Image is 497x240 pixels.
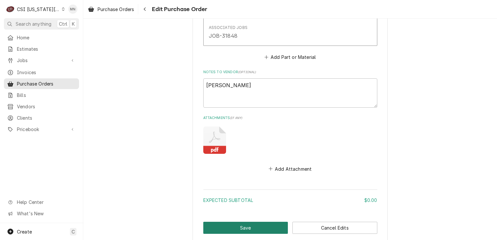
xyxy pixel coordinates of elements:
div: Associated Jobs [209,25,248,31]
a: Clients [4,113,79,123]
span: ( optional ) [238,70,256,74]
div: Melissa Nehls's Avatar [68,5,77,14]
textarea: [PERSON_NAME] [203,78,377,108]
button: pdf [203,127,226,154]
span: Help Center [17,199,75,206]
span: Edit Purchase Order [150,5,207,14]
div: Amount Summary [203,187,377,208]
div: $0.00 [364,197,377,204]
a: Vendors [4,101,79,112]
button: Save [203,222,288,234]
button: Add Part or Material [263,52,317,61]
div: JOB-31848 [209,32,237,40]
span: Invoices [17,69,76,76]
span: Estimates [17,46,76,52]
a: Purchase Orders [4,78,79,89]
a: Go to Jobs [4,55,79,66]
span: C [72,228,75,235]
div: Expected Subtotal [203,197,377,204]
div: MN [68,5,77,14]
a: Go to Help Center [4,197,79,207]
span: Search anything [16,20,51,27]
a: Invoices [4,67,79,78]
span: K [72,20,75,27]
div: CSI Kansas City's Avatar [6,5,15,14]
span: ( if any ) [230,116,242,120]
span: Create [17,229,32,234]
div: Attachments [203,115,377,173]
a: Go to What's New [4,208,79,219]
span: Vendors [17,103,76,110]
a: Bills [4,90,79,100]
span: Expected Subtotal [203,197,253,203]
a: Purchase Orders [85,4,137,15]
span: Bills [17,92,76,99]
div: CSI [US_STATE][GEOGRAPHIC_DATA] [17,6,60,13]
span: Home [17,34,76,41]
label: Attachments [203,115,377,121]
a: Go to Pricebook [4,124,79,135]
span: Purchase Orders [17,80,76,87]
button: Cancel Edits [292,222,377,234]
span: Pricebook [17,126,66,133]
a: Estimates [4,44,79,54]
label: Notes to Vendor [203,70,377,75]
button: Search anythingCtrlK [4,18,79,30]
span: Purchase Orders [98,6,134,13]
div: C [6,5,15,14]
div: Notes to Vendor [203,70,377,108]
a: Home [4,32,79,43]
span: Jobs [17,57,66,64]
button: Add Attachment [267,164,313,173]
button: Navigate back [140,4,150,14]
span: What's New [17,210,75,217]
div: Button Group [203,222,377,234]
div: Button Group Row [203,222,377,234]
span: Clients [17,114,76,121]
span: Ctrl [59,20,67,27]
